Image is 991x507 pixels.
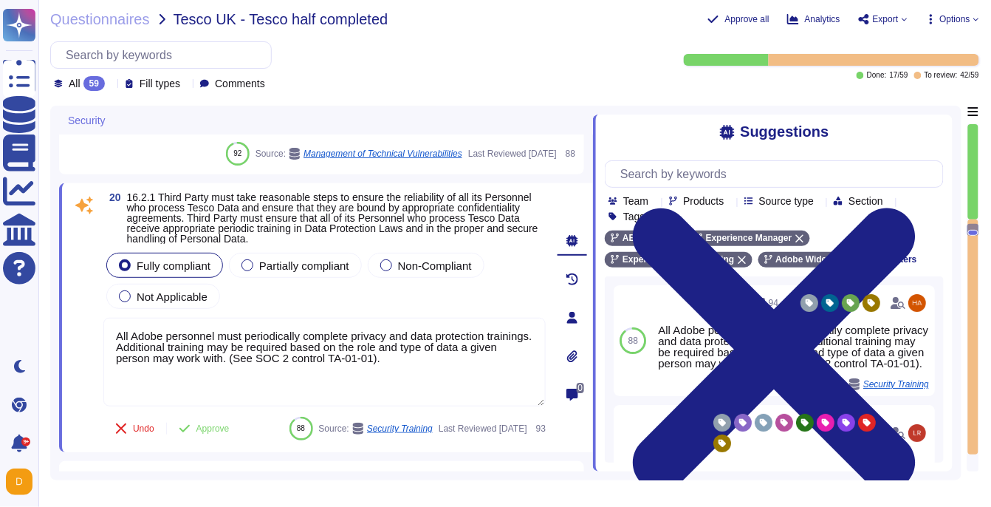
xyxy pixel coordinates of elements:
textarea: All Adobe personnel must periodically complete privacy and data protection trainings. Additional ... [103,318,546,406]
span: Options [940,15,970,24]
span: Fill types [140,78,180,89]
span: Undo [133,424,154,433]
img: user [908,294,926,312]
button: user [3,466,43,498]
span: Approve [196,424,230,433]
span: 88 [563,149,575,158]
input: Search by keywords [58,42,271,68]
span: 92 [233,149,241,157]
span: Partially compliant [259,259,349,272]
span: To review: [925,72,958,79]
span: 16.2.1 Third Party must take reasonable steps to ensure the reliability of all its Personnel who ... [127,191,538,245]
span: Non-Compliant [398,259,472,272]
div: 9+ [21,438,30,446]
span: 88 [628,336,638,345]
span: Tesco UK - Tesco half completed [174,12,388,27]
span: Questionnaires [50,12,150,27]
span: Fully compliant [137,259,210,272]
button: Analytics [787,13,840,25]
div: 59 [83,76,105,91]
img: user [908,424,926,442]
span: Last Reviewed [DATE] [439,424,527,433]
span: 0 [577,383,585,393]
span: Security Training [367,424,433,433]
span: Source: [319,423,433,435]
span: Last Reviewed [DATE] [468,149,557,158]
span: All [69,78,80,89]
span: Approve all [725,15,769,24]
span: Management of Technical Vulnerabilities [304,149,462,158]
span: Analytics [805,15,840,24]
span: Done: [867,72,887,79]
span: 93 [533,424,546,433]
span: Source: [256,148,462,160]
button: Approve [167,414,241,443]
span: Not Applicable [137,290,208,303]
span: 17 / 59 [890,72,908,79]
span: 20 [103,192,121,203]
img: user [6,469,32,495]
span: 42 / 59 [961,72,979,79]
span: Export [873,15,899,24]
input: Search by keywords [613,161,943,187]
button: Approve all [707,13,769,25]
span: 88 [297,424,305,432]
span: Security [68,115,106,126]
button: Undo [103,414,166,443]
span: Comments [215,78,265,89]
